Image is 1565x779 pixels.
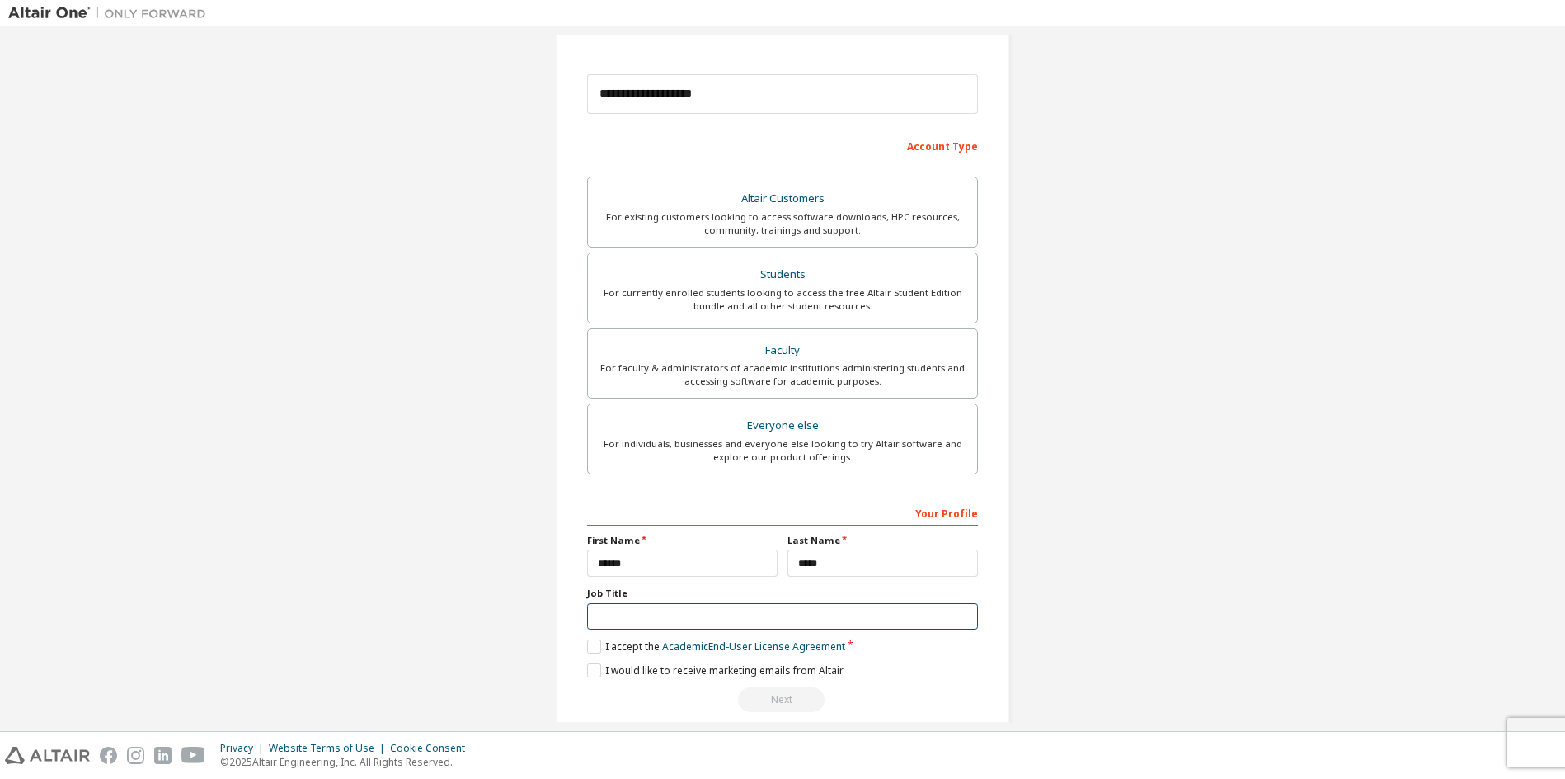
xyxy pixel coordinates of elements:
[587,132,978,158] div: Account Type
[598,339,967,362] div: Faculty
[8,5,214,21] img: Altair One
[127,747,144,764] img: instagram.svg
[5,747,90,764] img: altair_logo.svg
[587,499,978,526] div: Your Profile
[598,437,967,464] div: For individuals, businesses and everyone else looking to try Altair software and explore our prod...
[587,663,844,677] label: I would like to receive marketing emails from Altair
[154,747,172,764] img: linkedin.svg
[787,534,978,547] label: Last Name
[587,640,845,654] label: I accept the
[662,640,845,654] a: Academic End-User License Agreement
[587,587,978,600] label: Job Title
[598,187,967,210] div: Altair Customers
[587,534,778,547] label: First Name
[220,742,269,755] div: Privacy
[598,361,967,388] div: For faculty & administrators of academic institutions administering students and accessing softwa...
[220,755,475,769] p: © 2025 Altair Engineering, Inc. All Rights Reserved.
[598,414,967,437] div: Everyone else
[100,747,117,764] img: facebook.svg
[587,687,978,712] div: Read and acccept EULA to continue
[598,210,967,237] div: For existing customers looking to access software downloads, HPC resources, community, trainings ...
[390,742,475,755] div: Cookie Consent
[598,286,967,313] div: For currently enrolled students looking to access the free Altair Student Edition bundle and all ...
[598,263,967,286] div: Students
[181,747,205,764] img: youtube.svg
[269,742,390,755] div: Website Terms of Use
